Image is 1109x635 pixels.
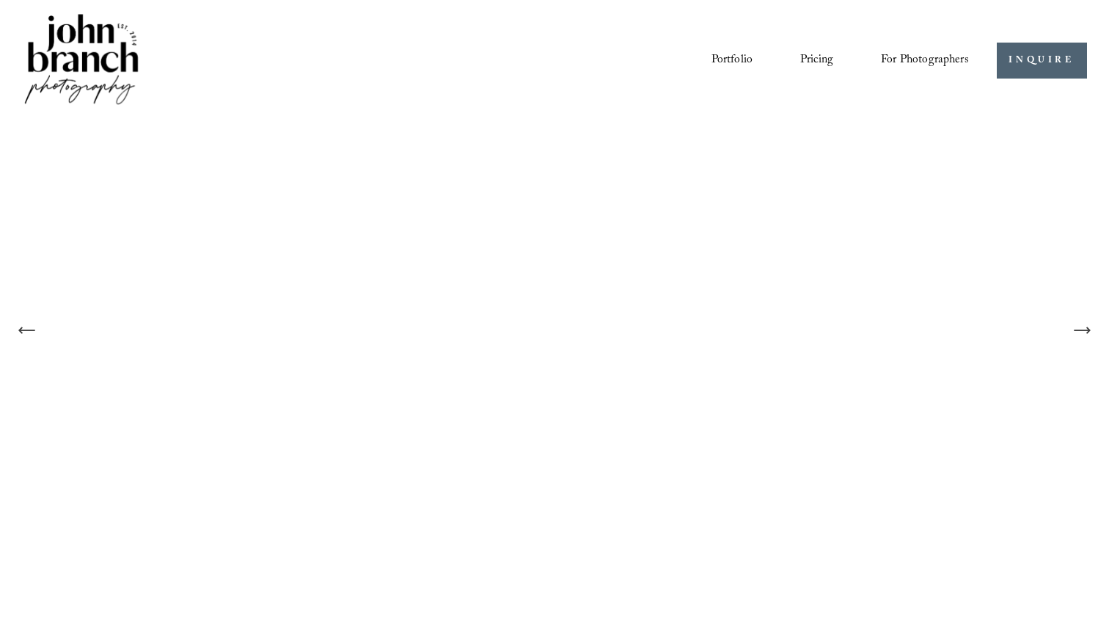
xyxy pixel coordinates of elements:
[1066,314,1098,346] button: Next Slide
[800,48,833,73] a: Pricing
[997,43,1087,79] a: INQUIRE
[11,314,43,346] button: Previous Slide
[881,48,969,73] a: folder dropdown
[881,49,969,72] span: For Photographers
[22,11,141,110] img: John Branch IV Photography
[711,48,753,73] a: Portfolio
